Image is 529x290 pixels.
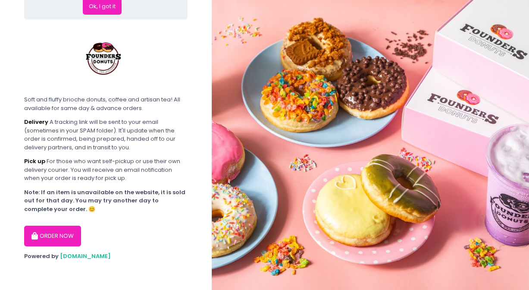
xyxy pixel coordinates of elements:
[24,252,188,261] div: Powered by
[24,157,45,165] b: Pick up
[24,118,188,151] div: A tracking link will be sent to your email (sometimes in your SPAM folder). It'll update when the...
[24,118,48,126] b: Delivery
[24,188,188,214] div: Note: If an item is unavailable on the website, it is sold out for that day. You may try another ...
[24,226,81,246] button: ORDER NOW
[60,252,111,260] a: [DOMAIN_NAME]
[72,25,137,90] img: Founders Donuts
[24,95,188,112] div: Soft and fluffy brioche donuts, coffee and artisan tea! All available for same day & advance orders.
[24,157,188,183] div: For those who want self-pickup or use their own delivery courier. You will receive an email notif...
